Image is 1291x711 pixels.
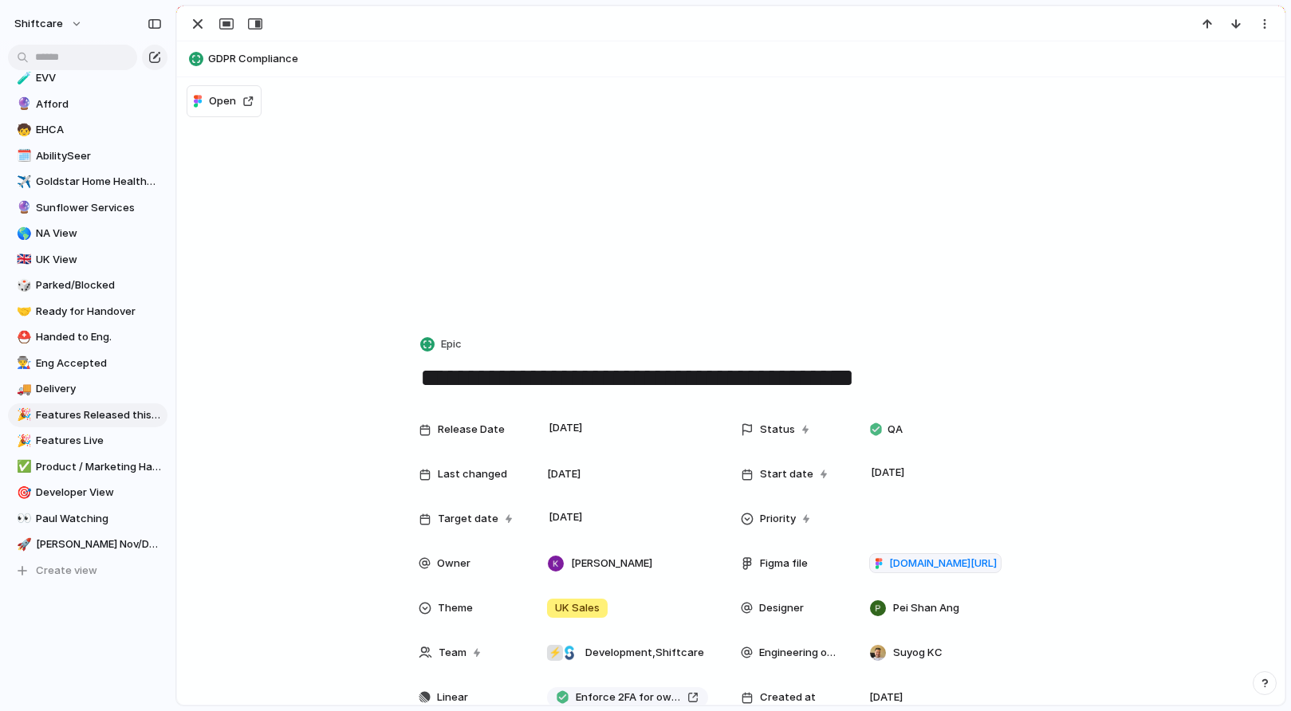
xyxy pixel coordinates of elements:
[547,645,563,661] div: ⚡
[8,481,167,505] a: 🎯Developer View
[36,329,162,345] span: Handed to Eng.
[36,381,162,397] span: Delivery
[8,222,167,246] a: 🌎NA View
[14,96,30,112] button: 🔮
[17,250,28,269] div: 🇬🇧
[17,302,28,320] div: 🤝
[187,85,262,117] button: Open
[545,508,587,527] span: [DATE]
[8,66,167,90] a: 🧪EVV
[760,689,816,705] span: Created at
[36,277,162,293] span: Parked/Blocked
[17,536,28,554] div: 🚀
[8,273,167,297] a: 🎲Parked/Blocked
[36,200,162,216] span: Sunflower Services
[8,377,167,401] a: 🚚Delivery
[14,485,30,501] button: 🎯
[17,406,28,424] div: 🎉
[14,433,30,449] button: 🎉
[14,355,30,371] button: 👨‍🏭
[17,147,28,165] div: 🗓️
[8,144,167,168] a: 🗓️AbilitySeer
[209,93,236,109] span: Open
[8,92,167,116] a: 🔮Afford
[36,536,162,552] span: [PERSON_NAME] Nov/Dec List
[36,355,162,371] span: Eng Accepted
[36,96,162,112] span: Afford
[14,174,30,190] button: ✈️
[8,352,167,375] a: 👨‍🏭Eng Accepted
[36,174,162,190] span: Goldstar Home Healthcare
[545,418,587,438] span: [DATE]
[8,532,167,556] div: 🚀[PERSON_NAME] Nov/Dec List
[7,11,91,37] button: shiftcare
[8,403,167,427] a: 🎉Features Released this week
[585,645,704,661] span: Development , Shiftcare
[14,200,30,216] button: 🔮
[36,433,162,449] span: Features Live
[14,70,30,86] button: 🧪
[760,511,796,527] span: Priority
[869,553,1002,574] a: [DOMAIN_NAME][URL]
[17,173,28,191] div: ✈️
[417,333,466,356] button: Epic
[14,122,30,138] button: 🧒
[14,226,30,242] button: 🌎
[14,329,30,345] button: ⛑️
[14,16,63,32] span: shiftcare
[17,509,28,528] div: 👀
[888,422,903,438] span: QA
[8,170,167,194] a: ✈️Goldstar Home Healthcare
[893,645,943,661] span: Suyog KC
[438,422,505,438] span: Release Date
[14,511,30,527] button: 👀
[14,459,30,475] button: ✅
[867,463,909,482] span: [DATE]
[17,69,28,88] div: 🧪
[760,422,795,438] span: Status
[17,354,28,372] div: 👨‍🏭
[869,689,903,705] span: [DATE]
[8,300,167,324] a: 🤝Ready for Handover
[8,248,167,272] a: 🇬🇧UK View
[14,536,30,552] button: 🚀
[36,122,162,138] span: EHCA
[36,226,162,242] span: NA View
[208,51,1277,67] span: GDPR Compliance
[14,407,30,423] button: 🎉
[17,225,28,243] div: 🌎
[547,687,708,708] a: Enforce 2FA for owner and all staff access
[760,466,813,482] span: Start date
[8,429,167,453] div: 🎉Features Live
[8,507,167,531] div: 👀Paul Watching
[14,148,30,164] button: 🗓️
[36,304,162,320] span: Ready for Handover
[8,559,167,583] button: Create view
[759,645,843,661] span: Engineering owner
[17,484,28,502] div: 🎯
[14,277,30,293] button: 🎲
[441,336,462,352] span: Epic
[437,556,470,572] span: Owner
[8,455,167,479] div: ✅Product / Marketing Handover
[893,600,959,616] span: Pei Shan Ang
[576,689,681,705] span: Enforce 2FA for owner and all staff access
[36,563,97,579] span: Create view
[17,380,28,399] div: 🚚
[8,325,167,349] a: ⛑️Handed to Eng.
[17,121,28,139] div: 🧒
[438,466,507,482] span: Last changed
[36,459,162,475] span: Product / Marketing Handover
[36,407,162,423] span: Features Released this week
[36,252,162,268] span: UK View
[889,556,997,572] span: [DOMAIN_NAME][URL]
